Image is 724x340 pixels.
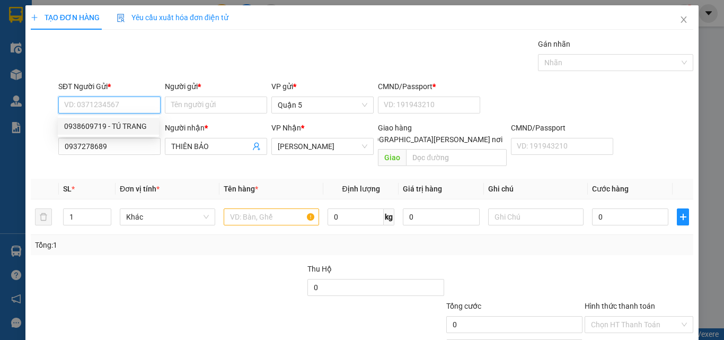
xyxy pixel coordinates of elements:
[224,185,258,193] span: Tên hàng
[102,211,109,217] span: up
[99,217,111,225] span: Decrease Value
[58,81,161,92] div: SĐT Người Gửi
[484,179,588,199] th: Ghi chú
[64,120,153,132] div: 0938609719 - TÚ TRANG
[117,13,228,22] span: Yêu cầu xuất hóa đơn điện tử
[278,138,367,154] span: Phan Rang
[252,142,261,151] span: user-add
[271,81,374,92] div: VP gửi
[488,208,584,225] input: Ghi Chú
[13,68,39,118] b: Trà Lan Viên
[406,149,507,166] input: Dọc đường
[99,209,111,217] span: Increase Value
[224,208,319,225] input: VD: Bàn, Ghế
[120,185,160,193] span: Đơn vị tính
[102,218,109,224] span: down
[669,5,699,35] button: Close
[378,149,406,166] span: Giao
[65,15,105,120] b: Trà Lan Viên - Gửi khách hàng
[403,208,479,225] input: 0
[35,208,52,225] button: delete
[511,122,613,134] div: CMND/Passport
[585,302,655,310] label: Hình thức thanh toán
[165,81,267,92] div: Người gửi
[271,124,301,132] span: VP Nhận
[89,50,146,64] li: (c) 2017
[278,97,367,113] span: Quận 5
[31,13,100,22] span: TẠO ĐƠN HÀNG
[89,40,146,49] b: [DOMAIN_NAME]
[126,209,209,225] span: Khác
[115,13,140,39] img: logo.jpg
[378,81,480,92] div: CMND/Passport
[592,185,629,193] span: Cước hàng
[378,124,412,132] span: Giao hàng
[384,208,394,225] span: kg
[165,122,267,134] div: Người nhận
[677,208,689,225] button: plus
[31,14,38,21] span: plus
[117,14,125,22] img: icon
[679,15,688,24] span: close
[63,185,72,193] span: SL
[403,185,442,193] span: Giá trị hàng
[446,302,481,310] span: Tổng cước
[35,239,280,251] div: Tổng: 1
[307,265,332,273] span: Thu Hộ
[677,213,688,221] span: plus
[342,185,379,193] span: Định lượng
[538,40,570,48] label: Gán nhãn
[58,118,159,135] div: 0938609719 - TÚ TRANG
[358,134,507,145] span: [GEOGRAPHIC_DATA][PERSON_NAME] nơi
